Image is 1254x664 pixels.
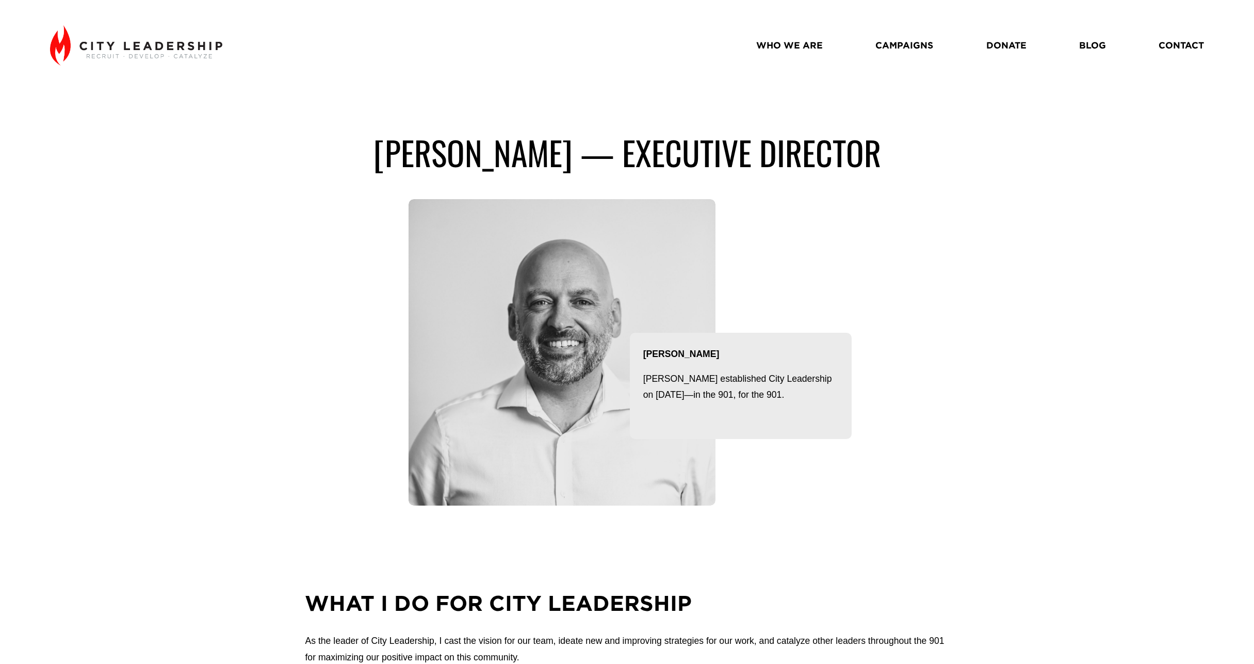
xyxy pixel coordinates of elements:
h1: [PERSON_NAME] — executive director [240,132,1014,173]
a: WHO WE ARE [756,36,823,54]
a: DONATE [986,36,1027,54]
a: CONTACT [1159,36,1204,54]
h2: What I do for city Leadership [305,589,949,617]
a: BLOG [1079,36,1106,54]
img: City Leadership - Recruit. Develop. Catalyze. [50,25,222,66]
a: CAMPAIGNS [875,36,933,54]
p: [PERSON_NAME] established City Leadership on [DATE]—in the 901, for the 901. [643,371,838,403]
strong: [PERSON_NAME] [643,349,720,359]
